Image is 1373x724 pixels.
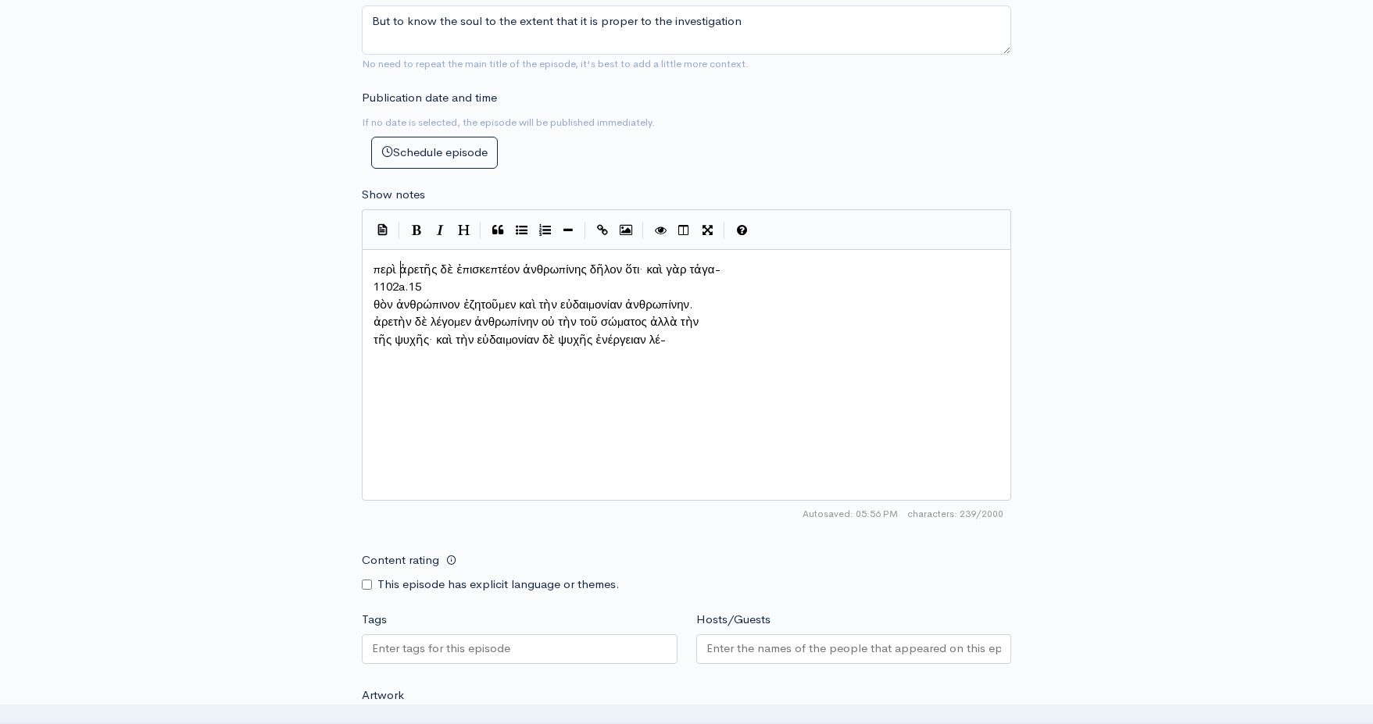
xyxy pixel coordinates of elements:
[374,314,699,329] span: ἀρετὴν δὲ λέγομεν ἀνθρωπίνην οὐ τὴν τοῦ σώματος ἀλλὰ τὴν
[362,687,404,704] label: Artwork
[803,507,898,521] span: Autosaved: 05:56 PM
[486,219,510,242] button: Quote
[533,219,556,242] button: Numbered List
[730,219,753,242] button: Markdown Guide
[374,279,421,294] span: 1102a.15
[591,219,614,242] button: Create Link
[362,611,387,629] label: Tags
[428,219,452,242] button: Italic
[374,332,666,347] span: τῆς ψυχῆς· καὶ τὴν εὐδαιμονίαν δὲ ψυχῆς ἐνέργειαν λέ-
[642,222,644,240] i: |
[672,219,695,242] button: Toggle Side by Side
[510,219,533,242] button: Generic List
[585,222,586,240] i: |
[370,217,394,241] button: Insert Show Notes Template
[724,222,725,240] i: |
[556,219,580,242] button: Insert Horizontal Line
[362,89,497,107] label: Publication date and time
[374,262,720,276] span: περὶ ἀρετῆς δὲ ἐπισκεπτέον ἀνθρωπίνης δῆλον ὅτι· καὶ γὰρ τἀγα-
[362,116,655,129] small: If no date is selected, the episode will be published immediately.
[706,640,1002,658] input: Enter the names of the people that appeared on this episode
[371,137,498,169] button: Schedule episode
[405,219,428,242] button: Bold
[695,219,719,242] button: Toggle Fullscreen
[372,640,513,658] input: Enter tags for this episode
[374,297,693,312] span: θὸν ἀνθρώπινον ἐζητοῦμεν καὶ τὴν εὐδαιμονίαν ἀνθρωπίνην.
[362,57,749,70] small: No need to repeat the main title of the episode, it's best to add a little more context.
[399,222,400,240] i: |
[452,219,475,242] button: Heading
[649,219,672,242] button: Toggle Preview
[614,219,638,242] button: Insert Image
[480,222,481,240] i: |
[907,507,1003,521] span: 239/2000
[362,186,425,204] label: Show notes
[377,576,620,594] label: This episode has explicit language or themes.
[362,544,439,576] label: Content rating
[696,611,771,629] label: Hosts/Guests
